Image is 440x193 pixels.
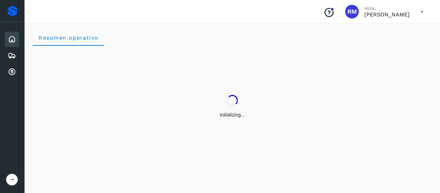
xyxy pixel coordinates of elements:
div: Embarques [5,48,19,63]
div: Cuentas por cobrar [5,65,19,80]
span: Resumen operativo [38,35,98,41]
p: RICARDO MONTEMAYOR [364,11,410,18]
div: Inicio [5,32,19,47]
p: Hola, [364,5,410,11]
